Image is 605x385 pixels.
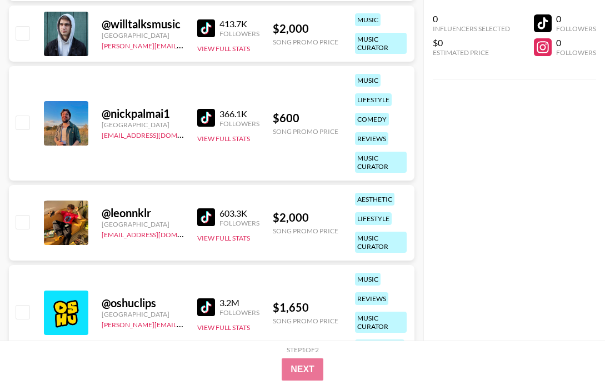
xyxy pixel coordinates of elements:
[102,296,184,310] div: @ oshuclips
[355,232,407,253] div: music curator
[355,273,381,286] div: music
[219,119,259,128] div: Followers
[102,310,184,318] div: [GEOGRAPHIC_DATA]
[273,127,338,136] div: Song Promo Price
[282,358,323,381] button: Next
[197,109,215,127] img: TikTok
[219,108,259,119] div: 366.1K
[556,13,596,24] div: 0
[102,31,184,39] div: [GEOGRAPHIC_DATA]
[102,107,184,121] div: @ nickpalmai1
[219,297,259,308] div: 3.2M
[549,329,592,372] iframe: Drift Widget Chat Controller
[102,206,184,220] div: @ leonnklr
[556,24,596,33] div: Followers
[273,22,338,36] div: $ 2,000
[102,39,266,50] a: [PERSON_NAME][EMAIL_ADDRESS][DOMAIN_NAME]
[433,37,510,48] div: $0
[355,212,392,225] div: lifestyle
[355,339,404,352] div: interviewer
[355,292,388,305] div: reviews
[355,193,394,206] div: aesthetic
[102,129,213,139] a: [EMAIL_ADDRESS][DOMAIN_NAME]
[102,228,213,239] a: [EMAIL_ADDRESS][DOMAIN_NAME]
[219,18,259,29] div: 413.7K
[219,308,259,317] div: Followers
[197,234,250,242] button: View Full Stats
[219,219,259,227] div: Followers
[219,29,259,38] div: Followers
[197,19,215,37] img: TikTok
[355,312,407,333] div: music curator
[197,323,250,332] button: View Full Stats
[355,152,407,173] div: music curator
[433,48,510,57] div: Estimated Price
[433,13,510,24] div: 0
[556,37,596,48] div: 0
[355,113,389,126] div: comedy
[102,220,184,228] div: [GEOGRAPHIC_DATA]
[355,74,381,87] div: music
[287,346,319,354] div: Step 1 of 2
[273,317,338,325] div: Song Promo Price
[102,318,266,329] a: [PERSON_NAME][EMAIL_ADDRESS][DOMAIN_NAME]
[197,298,215,316] img: TikTok
[102,121,184,129] div: [GEOGRAPHIC_DATA]
[355,93,392,106] div: lifestyle
[355,33,407,54] div: music curator
[273,227,338,235] div: Song Promo Price
[197,134,250,143] button: View Full Stats
[273,301,338,314] div: $ 1,650
[556,48,596,57] div: Followers
[273,111,338,125] div: $ 600
[355,132,388,145] div: reviews
[273,38,338,46] div: Song Promo Price
[102,17,184,31] div: @ willtalksmusic
[219,208,259,219] div: 603.3K
[197,44,250,53] button: View Full Stats
[273,211,338,224] div: $ 2,000
[433,24,510,33] div: Influencers Selected
[197,208,215,226] img: TikTok
[355,13,381,26] div: music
